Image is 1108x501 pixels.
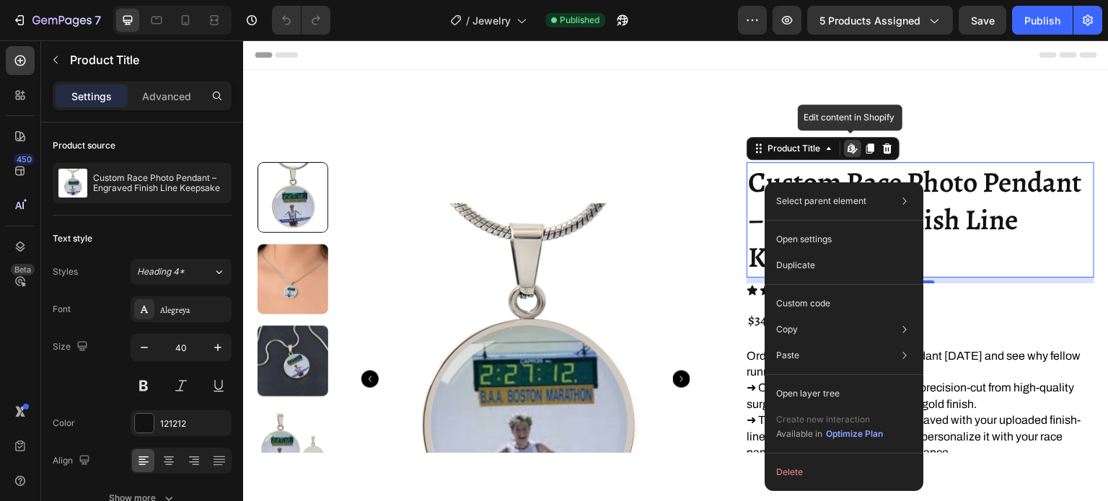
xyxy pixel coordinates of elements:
[58,169,87,198] img: product feature img
[776,233,832,246] p: Open settings
[160,303,228,316] div: Alegreya
[53,139,115,152] div: Product source
[160,417,228,430] div: 121212
[466,13,470,28] span: /
[272,6,330,35] div: Undo/Redo
[53,451,93,471] div: Align
[819,13,920,28] span: 5 products assigned
[243,40,1108,452] iframe: Design area
[71,89,112,104] p: Settings
[131,259,232,285] button: Heading 4*
[776,387,840,400] p: Open layer tree
[776,349,799,362] p: Paste
[70,51,226,68] p: Product Title
[826,427,883,440] div: Optimize Plan
[53,417,75,430] div: Color
[53,265,78,278] div: Styles
[776,412,884,427] p: Create new interaction
[770,459,918,485] button: Delete
[142,89,191,104] p: Advanced
[547,270,585,291] div: $79.95
[14,154,35,165] div: 450
[522,102,580,115] div: Product Title
[504,122,851,237] h1: Custom Race Photo Pendant – Engraved Finish Line Keepsake
[1012,6,1073,35] button: Publish
[504,270,541,291] div: $34.95
[11,264,35,275] div: Beta
[776,323,798,336] p: Copy
[472,13,511,28] span: Jewelry
[776,259,815,272] p: Duplicate
[94,12,101,29] p: 7
[560,14,599,27] span: Published
[776,428,822,439] span: Available in
[6,6,107,35] button: 7
[577,244,671,257] p: 300+ Verified Reviews!
[93,173,226,193] p: Custom Race Photo Pendant – Engraved Finish Line Keepsake
[807,6,953,35] button: 5 products assigned
[825,427,884,441] button: Optimize Plan
[504,309,837,337] p: Order your custom race photo pendant [DATE] and see why fellow runners can’t stop talking about it!
[971,14,995,27] span: Save
[53,232,92,245] div: Text style
[430,330,447,347] button: Carousel Next Arrow
[53,337,91,357] div: Size
[959,6,1006,35] button: Save
[776,195,866,208] p: Select parent element
[1024,13,1060,28] div: Publish
[776,297,830,310] p: Custom code
[53,303,71,316] div: Font
[137,265,185,278] span: Heading 4*
[504,341,837,434] p: ➜ Our patent-pending necklace is precision-cut from high-quality surgical steel, with an optional...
